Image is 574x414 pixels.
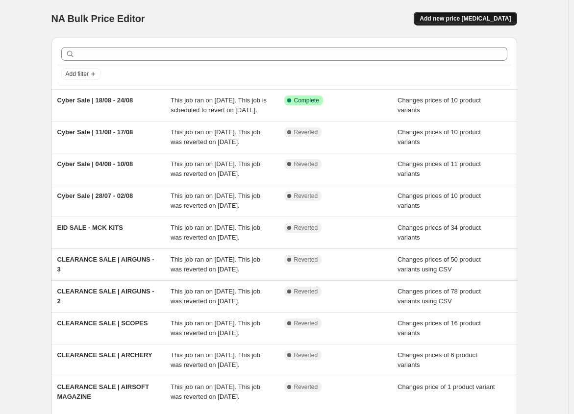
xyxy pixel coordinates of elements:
span: CLEARANCE SALE | SCOPES [57,319,148,327]
span: Add new price [MEDICAL_DATA] [420,15,511,23]
span: Changes prices of 6 product variants [398,351,477,368]
span: This job ran on [DATE]. This job was reverted on [DATE]. [171,128,260,146]
span: Changes prices of 16 product variants [398,319,481,337]
span: Reverted [294,383,318,391]
span: Changes prices of 10 product variants [398,97,481,114]
span: Complete [294,97,319,104]
span: NA Bulk Price Editor [51,13,145,24]
span: This job ran on [DATE]. This job was reverted on [DATE]. [171,383,260,400]
span: Reverted [294,192,318,200]
button: Add filter [61,68,100,80]
span: Changes prices of 34 product variants [398,224,481,241]
span: Reverted [294,224,318,232]
span: Changes prices of 10 product variants [398,192,481,209]
span: Reverted [294,351,318,359]
span: Cyber Sale | 11/08 - 17/08 [57,128,133,136]
span: This job ran on [DATE]. This job was reverted on [DATE]. [171,192,260,209]
span: Changes prices of 11 product variants [398,160,481,177]
span: Reverted [294,128,318,136]
span: CLEARANCE SALE | AIRSOFT MAGAZINE [57,383,149,400]
span: Reverted [294,319,318,327]
span: Cyber Sale | 18/08 - 24/08 [57,97,133,104]
span: Reverted [294,160,318,168]
span: Reverted [294,256,318,264]
span: Cyber Sale | 28/07 - 02/08 [57,192,133,199]
span: Changes price of 1 product variant [398,383,495,390]
span: Add filter [66,70,89,78]
button: Add new price [MEDICAL_DATA] [414,12,517,25]
span: Changes prices of 78 product variants using CSV [398,288,481,305]
span: This job ran on [DATE]. This job was reverted on [DATE]. [171,319,260,337]
span: Cyber Sale | 04/08 - 10/08 [57,160,133,168]
span: This job ran on [DATE]. This job was reverted on [DATE]. [171,224,260,241]
span: This job ran on [DATE]. This job was reverted on [DATE]. [171,288,260,305]
span: EID SALE - MCK KITS [57,224,123,231]
span: This job ran on [DATE]. This job is scheduled to revert on [DATE]. [171,97,267,114]
span: CLEARANCE SALE | AIRGUNS - 3 [57,256,154,273]
span: CLEARANCE SALE | AIRGUNS - 2 [57,288,154,305]
span: Changes prices of 10 product variants [398,128,481,146]
span: This job ran on [DATE]. This job was reverted on [DATE]. [171,256,260,273]
span: This job ran on [DATE]. This job was reverted on [DATE]. [171,160,260,177]
span: Changes prices of 50 product variants using CSV [398,256,481,273]
span: Reverted [294,288,318,295]
span: This job ran on [DATE]. This job was reverted on [DATE]. [171,351,260,368]
span: CLEARANCE SALE | ARCHERY [57,351,152,359]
